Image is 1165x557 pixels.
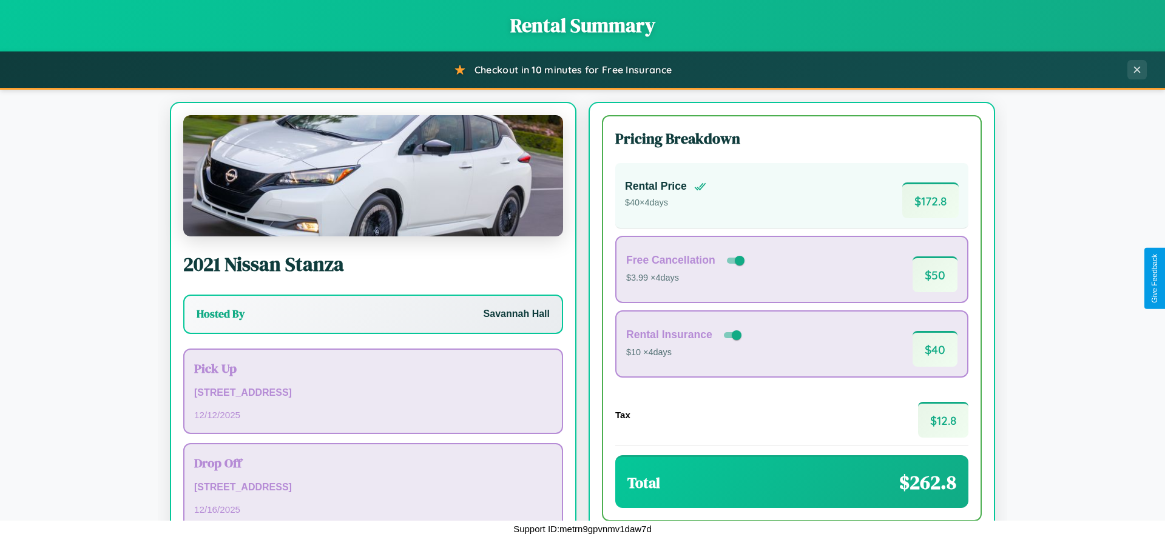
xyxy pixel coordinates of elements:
[899,469,956,496] span: $ 262.8
[1150,254,1159,303] div: Give Feedback
[625,195,706,211] p: $ 40 × 4 days
[918,402,968,438] span: $ 12.8
[625,180,687,193] h4: Rental Price
[626,270,747,286] p: $3.99 × 4 days
[194,359,552,377] h3: Pick Up
[194,454,552,472] h3: Drop Off
[913,256,957,292] span: $ 50
[194,479,552,496] p: [STREET_ADDRESS]
[626,254,715,267] h4: Free Cancellation
[183,251,563,278] h2: 2021 Nissan Stanza
[474,64,672,76] span: Checkout in 10 minutes for Free Insurance
[484,305,550,323] p: Savannah Hall
[626,345,744,361] p: $10 × 4 days
[615,128,968,148] h3: Pricing Breakdown
[12,12,1153,39] h1: Rental Summary
[197,307,245,321] h3: Hosted By
[902,182,959,218] span: $ 172.8
[615,410,630,420] h4: Tax
[913,331,957,367] span: $ 40
[183,115,563,236] img: Nissan Stanza
[627,473,660,493] h3: Total
[194,501,552,518] p: 12 / 16 / 2025
[194,407,552,423] p: 12 / 12 / 2025
[513,521,652,537] p: Support ID: metrn9gpvnmv1daw7d
[626,329,712,341] h4: Rental Insurance
[194,384,552,402] p: [STREET_ADDRESS]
